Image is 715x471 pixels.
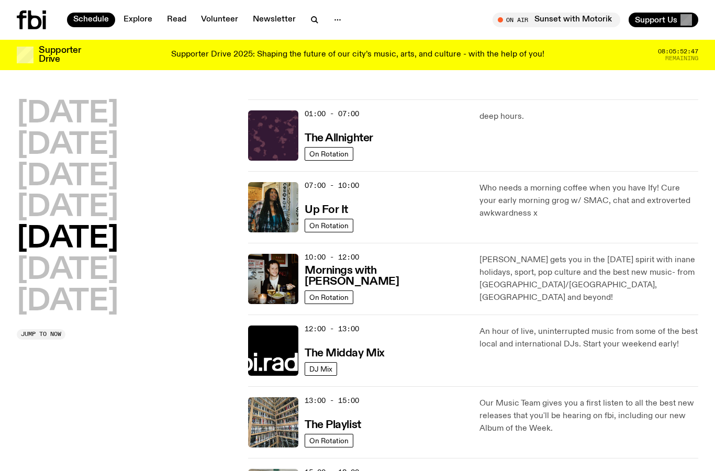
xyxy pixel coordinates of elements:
[248,254,298,304] img: Sam blankly stares at the camera, brightly lit by a camera flash wearing a hat collared shirt and...
[21,331,61,337] span: Jump to now
[305,265,467,287] h3: Mornings with [PERSON_NAME]
[305,181,359,190] span: 07:00 - 10:00
[195,13,244,27] a: Volunteer
[305,420,361,431] h3: The Playlist
[247,13,302,27] a: Newsletter
[17,99,118,129] button: [DATE]
[117,13,159,27] a: Explore
[479,182,698,220] p: Who needs a morning coffee when you have Ify! Cure your early morning grog w/ SMAC, chat and extr...
[635,15,677,25] span: Support Us
[17,193,118,222] button: [DATE]
[309,436,349,444] span: On Rotation
[171,50,544,60] p: Supporter Drive 2025: Shaping the future of our city’s music, arts, and culture - with the help o...
[17,329,65,340] button: Jump to now
[17,162,118,192] button: [DATE]
[309,221,349,229] span: On Rotation
[161,13,193,27] a: Read
[248,397,298,447] img: A corner shot of the fbi music library
[17,131,118,160] button: [DATE]
[479,254,698,304] p: [PERSON_NAME] gets you in the [DATE] spirit with inane holidays, sport, pop culture and the best ...
[305,252,359,262] span: 10:00 - 12:00
[305,348,385,359] h3: The Midday Mix
[305,396,359,406] span: 13:00 - 15:00
[305,203,348,216] a: Up For It
[67,13,115,27] a: Schedule
[479,326,698,351] p: An hour of live, uninterrupted music from some of the best local and international DJs. Start you...
[305,290,353,304] a: On Rotation
[17,287,118,317] button: [DATE]
[305,346,385,359] a: The Midday Mix
[665,55,698,61] span: Remaining
[305,131,373,144] a: The Allnighter
[309,365,332,373] span: DJ Mix
[305,434,353,447] a: On Rotation
[309,293,349,301] span: On Rotation
[493,13,620,27] button: On AirSunset with Motorik
[17,225,118,254] button: [DATE]
[305,219,353,232] a: On Rotation
[305,263,467,287] a: Mornings with [PERSON_NAME]
[658,49,698,54] span: 08:05:52:47
[479,110,698,123] p: deep hours.
[629,13,698,27] button: Support Us
[248,182,298,232] img: Ify - a Brown Skin girl with black braided twists, looking up to the side with her tongue stickin...
[305,205,348,216] h3: Up For It
[305,324,359,334] span: 12:00 - 13:00
[17,256,118,285] button: [DATE]
[309,150,349,158] span: On Rotation
[305,362,337,376] a: DJ Mix
[39,46,81,64] h3: Supporter Drive
[305,133,373,144] h3: The Allnighter
[479,397,698,435] p: Our Music Team gives you a first listen to all the best new releases that you'll be hearing on fb...
[305,109,359,119] span: 01:00 - 07:00
[305,418,361,431] a: The Playlist
[305,147,353,161] a: On Rotation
